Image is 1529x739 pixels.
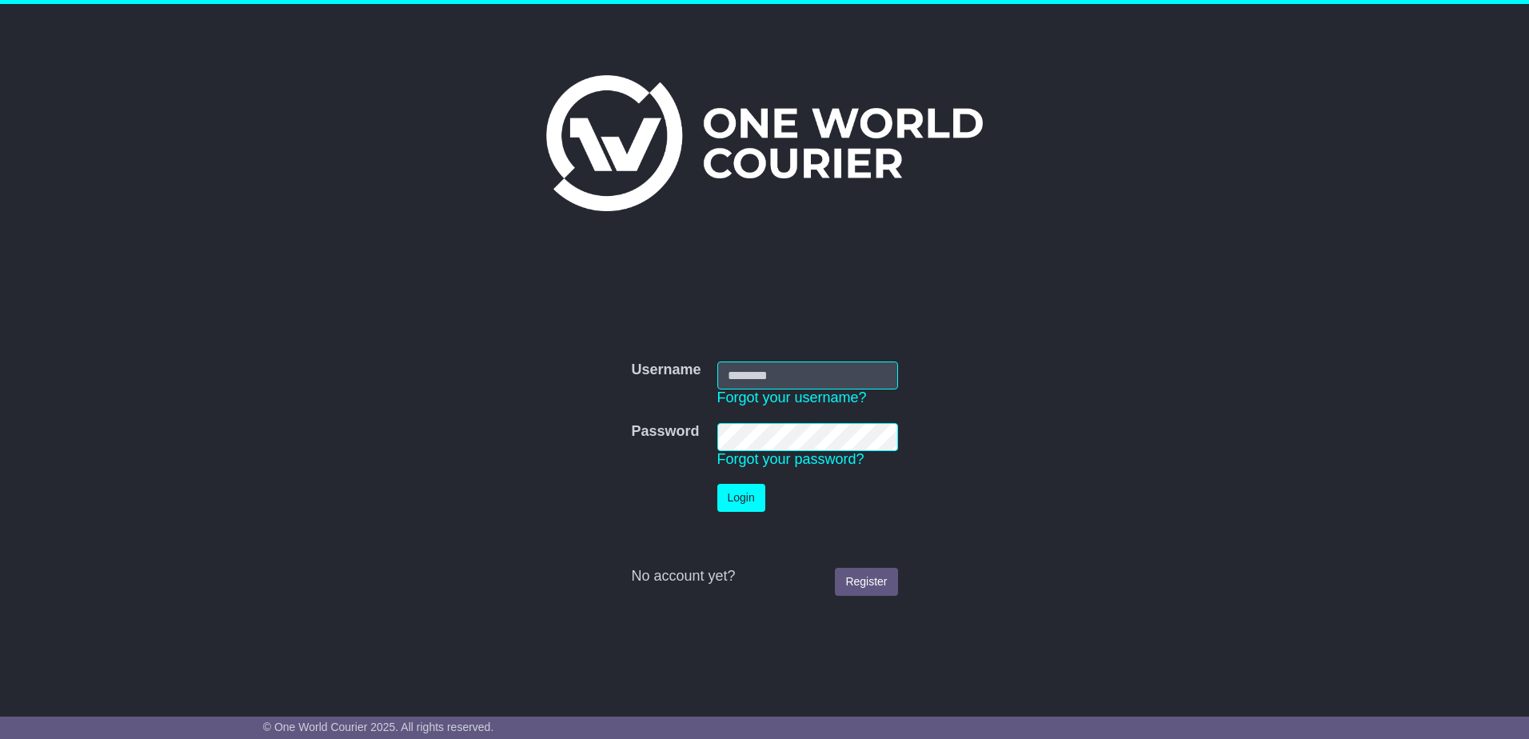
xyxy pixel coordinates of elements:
label: Password [631,423,699,441]
a: Register [835,568,897,596]
img: One World [546,75,983,211]
div: No account yet? [631,568,897,585]
label: Username [631,362,701,379]
a: Forgot your username? [717,389,867,405]
button: Login [717,484,765,512]
span: © One World Courier 2025. All rights reserved. [263,721,494,733]
a: Forgot your password? [717,451,864,467]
